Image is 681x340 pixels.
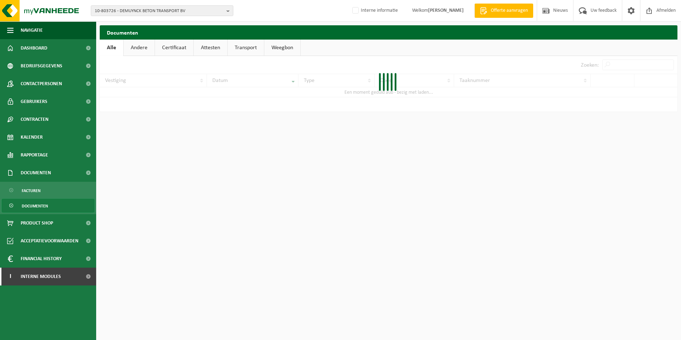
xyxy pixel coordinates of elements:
[264,40,300,56] a: Weegbon
[21,21,43,39] span: Navigatie
[228,40,264,56] a: Transport
[22,184,41,197] span: Facturen
[95,6,224,16] span: 10-803726 - DEMUYNCK BETON TRANSPORT BV
[124,40,155,56] a: Andere
[21,146,48,164] span: Rapportage
[489,7,530,14] span: Offerte aanvragen
[21,164,51,182] span: Documenten
[351,5,398,16] label: Interne informatie
[21,268,61,285] span: Interne modules
[155,40,193,56] a: Certificaat
[100,25,677,39] h2: Documenten
[100,40,123,56] a: Alle
[2,184,94,197] a: Facturen
[7,268,14,285] span: I
[21,57,62,75] span: Bedrijfsgegevens
[21,75,62,93] span: Contactpersonen
[428,8,464,13] strong: [PERSON_NAME]
[21,128,43,146] span: Kalender
[21,110,48,128] span: Contracten
[21,93,47,110] span: Gebruikers
[194,40,227,56] a: Attesten
[22,199,48,213] span: Documenten
[2,199,94,212] a: Documenten
[21,214,53,232] span: Product Shop
[21,39,47,57] span: Dashboard
[474,4,533,18] a: Offerte aanvragen
[21,232,78,250] span: Acceptatievoorwaarden
[91,5,233,16] button: 10-803726 - DEMUYNCK BETON TRANSPORT BV
[21,250,62,268] span: Financial History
